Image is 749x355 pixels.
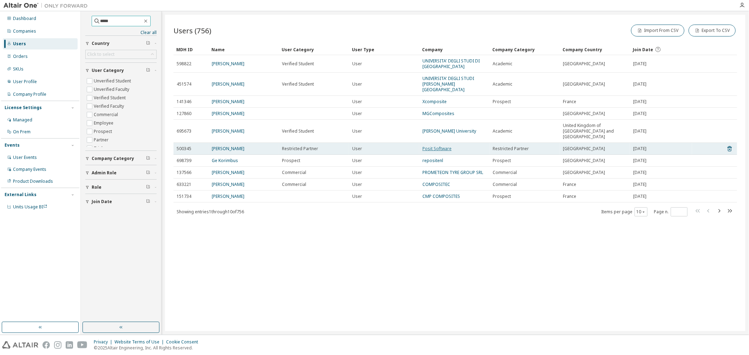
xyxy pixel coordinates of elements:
[563,111,605,116] span: [GEOGRAPHIC_DATA]
[85,180,157,195] button: Role
[4,2,91,9] img: Altair One
[352,81,362,87] span: User
[563,99,576,105] span: France
[282,44,346,55] div: User Category
[212,99,244,105] a: [PERSON_NAME]
[352,194,362,199] span: User
[633,194,646,199] span: [DATE]
[633,47,653,53] span: Join Date
[654,207,688,216] span: Page n.
[563,123,627,140] span: United Kingdom of [GEOGRAPHIC_DATA] and [GEOGRAPHIC_DATA]
[352,111,362,116] span: User
[633,158,646,163] span: [DATE]
[422,193,460,199] a: CMP COMPOSITES
[87,52,114,57] div: Click to select
[13,28,36,34] div: Companies
[85,165,157,181] button: Admin Role
[54,341,61,349] img: instagram.svg
[633,111,646,116] span: [DATE]
[114,339,166,345] div: Website Terms of Use
[493,182,517,187] span: Commercial
[601,207,648,216] span: Items per page
[352,170,362,175] span: User
[493,170,517,175] span: Commercial
[422,158,443,163] a: repositenl
[352,128,362,134] span: User
[352,158,362,163] span: User
[493,128,512,134] span: Academic
[352,99,362,105] span: User
[563,61,605,67] span: [GEOGRAPHIC_DATA]
[282,61,314,67] span: Verified Student
[422,75,474,93] a: UNIVERSITA' DEGLI STUDI [PERSON_NAME][GEOGRAPHIC_DATA]
[212,193,244,199] a: [PERSON_NAME]
[352,61,362,67] span: User
[166,339,202,345] div: Cookie Consent
[94,94,127,102] label: Verified Student
[631,25,684,36] button: Import From CSV
[177,182,191,187] span: 633221
[94,102,125,110] label: Verified Faculty
[146,185,150,190] span: Clear filter
[282,158,300,163] span: Prospect
[94,85,131,94] label: Unverified Faculty
[212,61,244,67] a: [PERSON_NAME]
[493,158,511,163] span: Prospect
[352,182,362,187] span: User
[94,345,202,351] p: © 2025 Altair Engineering, Inc. All Rights Reserved.
[13,66,24,72] div: SKUs
[212,81,244,87] a: [PERSON_NAME]
[282,182,306,187] span: Commercial
[177,194,191,199] span: 151734
[633,61,646,67] span: [DATE]
[422,110,454,116] a: MGComposites
[633,99,646,105] span: [DATE]
[422,181,450,187] a: COMPOSITEC
[177,99,191,105] span: 141346
[92,68,124,73] span: User Category
[493,81,512,87] span: Academic
[563,44,627,55] div: Company Country
[211,44,276,55] div: Name
[563,81,605,87] span: [GEOGRAPHIC_DATA]
[352,44,416,55] div: User Type
[352,146,362,152] span: User
[146,68,150,73] span: Clear filter
[13,129,31,135] div: On Prem
[94,77,132,85] label: Unverified Student
[5,192,37,197] div: External Links
[13,117,32,123] div: Managed
[422,146,452,152] a: Posit Software
[633,81,646,87] span: [DATE]
[85,63,157,78] button: User Category
[13,79,37,85] div: User Profile
[94,339,114,345] div: Privacy
[493,146,529,152] span: Restricted Partner
[177,146,191,152] span: 500345
[177,209,244,215] span: Showing entries 1 through 10 of 756
[146,199,150,205] span: Clear filter
[633,170,646,175] span: [DATE]
[92,156,134,161] span: Company Category
[2,341,38,349] img: altair_logo.svg
[492,44,557,55] div: Company Category
[146,170,150,176] span: Clear filter
[42,341,50,349] img: facebook.svg
[282,128,314,134] span: Verified Student
[5,142,20,148] div: Events
[422,99,447,105] a: Xcomposite
[212,158,238,163] a: Ge Korimbus
[422,128,476,134] a: [PERSON_NAME] University
[92,185,101,190] span: Role
[563,158,605,163] span: [GEOGRAPHIC_DATA]
[633,146,646,152] span: [DATE]
[13,54,28,59] div: Orders
[176,44,206,55] div: MDH ID
[422,58,480,69] a: UNIVERSITA' DEGLI STUDI DI [GEOGRAPHIC_DATA]
[212,146,244,152] a: [PERSON_NAME]
[563,170,605,175] span: [GEOGRAPHIC_DATA]
[212,181,244,187] a: [PERSON_NAME]
[5,105,42,110] div: License Settings
[13,179,53,184] div: Product Downloads
[13,16,36,21] div: Dashboard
